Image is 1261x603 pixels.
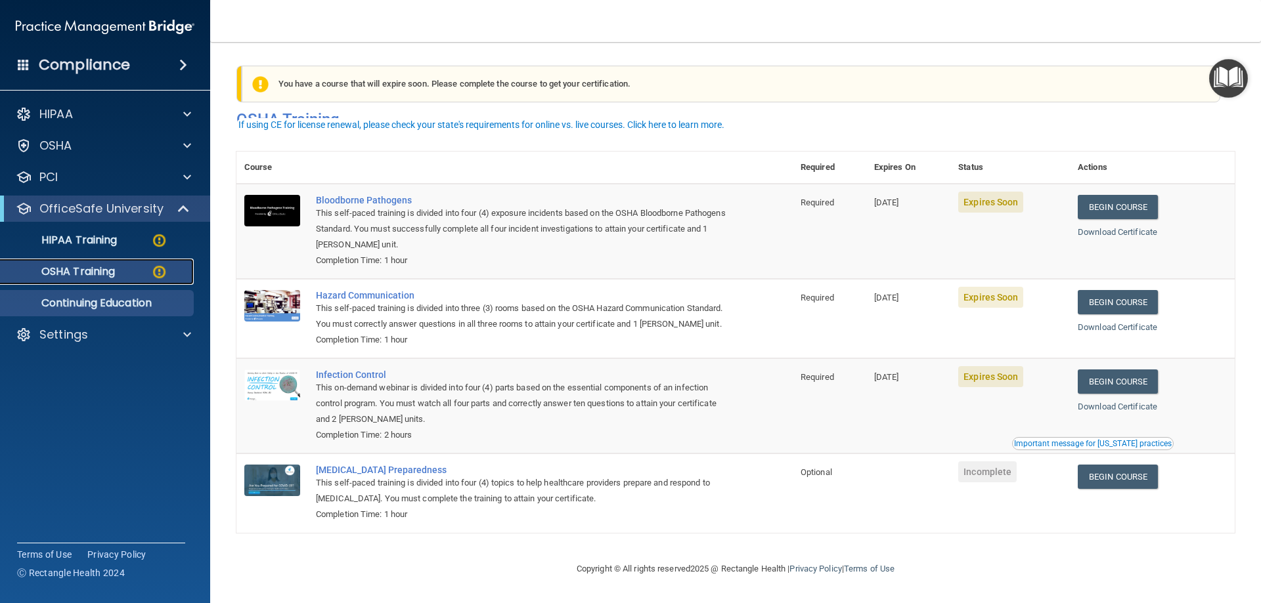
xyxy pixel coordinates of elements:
h4: OSHA Training [236,110,1235,129]
a: PCI [16,169,191,185]
span: Required [801,372,834,382]
div: This self-paced training is divided into four (4) exposure incidents based on the OSHA Bloodborne... [316,205,727,253]
p: HIPAA [39,106,73,122]
div: Copyright © All rights reserved 2025 @ Rectangle Health | | [496,548,975,590]
button: Open Resource Center [1209,59,1248,98]
div: This self-paced training is divided into three (3) rooms based on the OSHA Hazard Communication S... [316,301,727,332]
div: You have a course that will expire soon. Please complete the course to get your certification. [242,66,1220,102]
p: Continuing Education [9,297,188,310]
a: OSHA [16,138,191,154]
p: Settings [39,327,88,343]
a: Terms of Use [844,564,895,573]
a: Terms of Use [17,548,72,561]
a: Begin Course [1078,290,1158,314]
p: PCI [39,169,58,185]
a: Download Certificate [1078,402,1157,411]
span: [DATE] [874,198,899,207]
div: This self-paced training is divided into four (4) topics to help healthcare providers prepare and... [316,475,727,507]
a: Begin Course [1078,465,1158,489]
button: Read this if you are a dental practitioner in the state of CA [1012,437,1174,450]
button: If using CE for license renewal, please check your state's requirements for online vs. live cours... [236,118,726,131]
img: exclamation-circle-solid-warning.7ed2984d.png [252,76,269,93]
a: Begin Course [1078,369,1158,394]
div: Completion Time: 1 hour [316,253,727,268]
a: Settings [16,327,191,343]
img: warning-circle.0cc9ac19.png [151,264,167,280]
a: Privacy Policy [789,564,841,573]
a: Hazard Communication [316,290,727,301]
span: Ⓒ Rectangle Health 2024 [17,566,125,579]
div: Completion Time: 1 hour [316,332,727,348]
a: HIPAA [16,106,191,122]
div: This on-demand webinar is divided into four (4) parts based on the essential components of an inf... [316,380,727,427]
span: Required [801,293,834,302]
a: Download Certificate [1078,227,1157,237]
a: Infection Control [316,369,727,380]
a: Bloodborne Pathogens [316,195,727,205]
p: HIPAA Training [9,234,117,247]
p: OSHA [39,138,72,154]
th: Course [236,152,308,184]
iframe: Drift Widget Chat Controller [1034,510,1245,562]
span: Expires Soon [958,192,1023,213]
th: Actions [1070,152,1235,184]
div: Completion Time: 1 hour [316,507,727,522]
h4: Compliance [39,56,130,74]
th: Status [950,152,1070,184]
span: Expires Soon [958,366,1023,387]
span: Incomplete [958,461,1017,482]
span: [DATE] [874,293,899,302]
th: Required [793,152,866,184]
th: Expires On [866,152,950,184]
div: Completion Time: 2 hours [316,427,727,443]
a: OfficeSafe University [16,201,190,217]
p: OfficeSafe University [39,201,164,217]
div: If using CE for license renewal, please check your state's requirements for online vs. live cours... [238,120,724,129]
span: Required [801,198,834,207]
img: PMB logo [16,14,194,40]
a: Privacy Policy [87,548,146,561]
span: Expires Soon [958,287,1023,308]
span: [DATE] [874,372,899,382]
div: Important message for [US_STATE] practices [1014,440,1172,447]
a: Download Certificate [1078,322,1157,332]
a: [MEDICAL_DATA] Preparedness [316,465,727,475]
span: Optional [801,467,832,477]
img: warning-circle.0cc9ac19.png [151,232,167,249]
p: OSHA Training [9,265,115,278]
a: Begin Course [1078,195,1158,219]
